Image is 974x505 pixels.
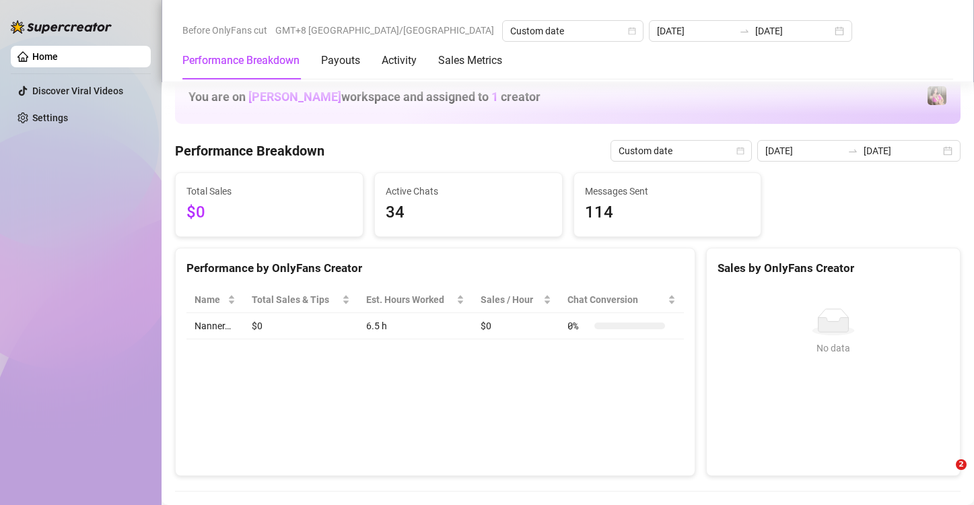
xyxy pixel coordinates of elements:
span: Total Sales & Tips [252,292,339,307]
a: Home [32,51,58,62]
input: End date [755,24,832,38]
th: Chat Conversion [559,287,684,313]
span: calendar [628,27,636,35]
span: Chat Conversion [567,292,665,307]
h4: Performance Breakdown [175,141,324,160]
span: swap-right [847,145,858,156]
th: Sales / Hour [473,287,559,313]
img: logo-BBDzfeDw.svg [11,20,112,34]
span: Custom date [510,21,635,41]
td: $0 [244,313,357,339]
span: to [847,145,858,156]
span: Before OnlyFans cut [182,20,267,40]
div: Sales by OnlyFans Creator [718,259,949,277]
span: [PERSON_NAME] [248,90,341,104]
span: to [739,26,750,36]
th: Total Sales & Tips [244,287,357,313]
span: calendar [736,147,744,155]
td: 6.5 h [358,313,473,339]
span: 1 [491,90,498,104]
span: $0 [186,200,352,226]
iframe: Intercom live chat [928,459,961,492]
span: Messages Sent [585,184,751,199]
span: 34 [386,200,551,226]
span: 2 [956,459,967,470]
span: Custom date [619,141,744,161]
span: GMT+8 [GEOGRAPHIC_DATA]/[GEOGRAPHIC_DATA] [275,20,494,40]
div: Est. Hours Worked [366,292,454,307]
a: Discover Viral Videos [32,86,123,96]
span: Active Chats [386,184,551,199]
span: 114 [585,200,751,226]
input: Start date [657,24,734,38]
div: Activity [382,53,417,69]
td: $0 [473,313,559,339]
span: Total Sales [186,184,352,199]
div: Payouts [321,53,360,69]
a: Settings [32,112,68,123]
div: No data [723,341,944,356]
span: Name [195,292,225,307]
th: Name [186,287,244,313]
img: Nanner [928,86,946,105]
input: End date [864,143,940,158]
td: Nanner… [186,313,244,339]
h1: You are on workspace and assigned to creator [188,90,541,104]
span: swap-right [739,26,750,36]
span: 0 % [567,318,589,333]
input: Start date [765,143,842,158]
span: Sales / Hour [481,292,541,307]
div: Performance by OnlyFans Creator [186,259,684,277]
div: Performance Breakdown [182,53,300,69]
div: Sales Metrics [438,53,502,69]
